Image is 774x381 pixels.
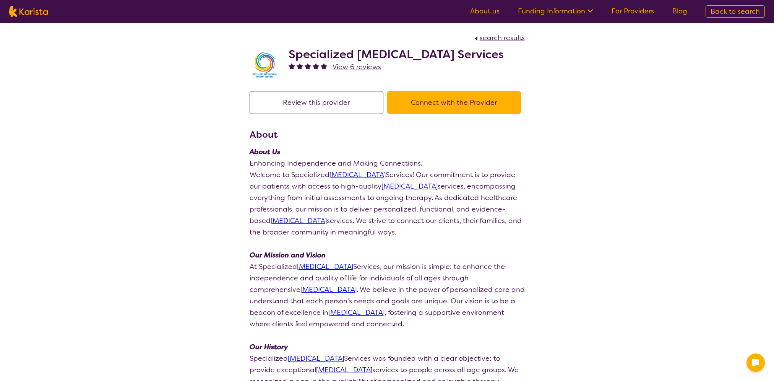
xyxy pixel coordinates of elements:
[9,6,48,17] img: Karista logo
[250,147,280,156] em: About Us
[329,170,386,179] a: [MEDICAL_DATA]
[387,91,521,114] button: Connect with the Provider
[473,33,525,42] a: search results
[297,262,353,271] a: [MEDICAL_DATA]
[612,7,654,16] a: For Providers
[333,62,381,72] span: View 6 reviews
[250,128,525,142] h3: About
[381,182,438,191] a: [MEDICAL_DATA]
[316,365,372,374] a: [MEDICAL_DATA]
[387,98,525,107] a: Connect with the Provider
[518,7,593,16] a: Funding Information
[271,216,327,225] a: [MEDICAL_DATA]
[250,49,280,80] img: vtv5ldhuy448mldqslni.jpg
[250,261,525,330] p: At Specialized Services, our mission is simple: to enhance the independence and quality of life f...
[328,308,385,317] a: [MEDICAL_DATA]
[305,63,311,69] img: fullstar
[711,7,760,16] span: Back to search
[333,61,381,73] a: View 6 reviews
[297,63,303,69] img: fullstar
[289,47,504,61] h2: Specialized [MEDICAL_DATA] Services
[672,7,687,16] a: Blog
[313,63,319,69] img: fullstar
[250,251,326,260] em: Our Mission and Vision
[250,158,525,169] p: Enhancing Independence and Making Connections.
[250,91,383,114] button: Review this provider
[250,169,525,238] p: Welcome to Specialized Services! Our commitment is to provide our patients with access to high-qu...
[706,5,765,18] a: Back to search
[300,285,357,294] a: [MEDICAL_DATA]
[288,354,344,363] a: [MEDICAL_DATA]
[470,7,500,16] a: About us
[480,33,525,42] span: search results
[250,98,387,107] a: Review this provider
[250,342,288,352] em: Our History
[289,63,295,69] img: fullstar
[321,63,327,69] img: fullstar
